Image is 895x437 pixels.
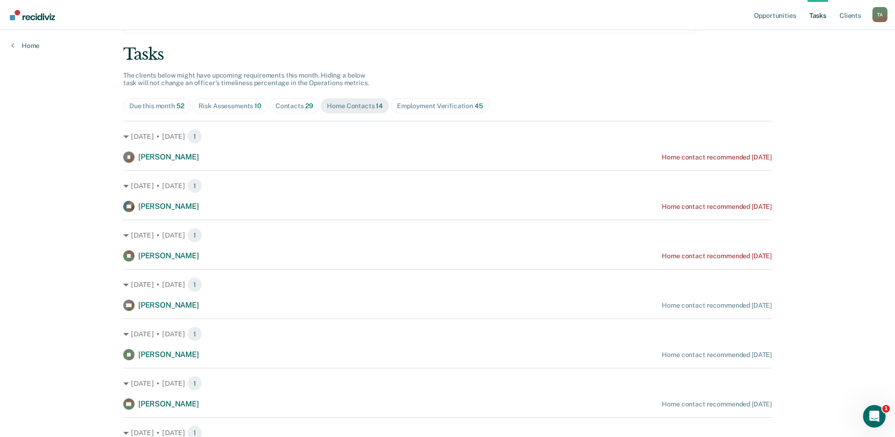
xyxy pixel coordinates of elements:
[397,102,483,110] div: Employment Verification
[662,252,772,260] div: Home contact recommended [DATE]
[138,399,199,408] span: [PERSON_NAME]
[123,45,772,64] div: Tasks
[187,228,202,243] span: 1
[123,129,772,144] div: [DATE] • [DATE] 1
[138,202,199,211] span: [PERSON_NAME]
[305,102,313,110] span: 29
[662,153,772,161] div: Home contact recommended [DATE]
[138,301,199,310] span: [PERSON_NAME]
[662,400,772,408] div: Home contact recommended [DATE]
[254,102,261,110] span: 10
[10,10,55,20] img: Recidiviz
[123,376,772,391] div: [DATE] • [DATE] 1
[276,102,313,110] div: Contacts
[187,178,202,193] span: 1
[123,228,772,243] div: [DATE] • [DATE] 1
[475,102,483,110] span: 45
[882,405,890,413] span: 1
[138,152,199,161] span: [PERSON_NAME]
[187,129,202,144] span: 1
[123,326,772,342] div: [DATE] • [DATE] 1
[872,7,887,22] div: T A
[187,376,202,391] span: 1
[123,277,772,292] div: [DATE] • [DATE] 1
[176,102,184,110] span: 52
[863,405,886,428] iframe: Intercom live chat
[187,326,202,342] span: 1
[662,203,772,211] div: Home contact recommended [DATE]
[662,351,772,359] div: Home contact recommended [DATE]
[376,102,383,110] span: 14
[138,350,199,359] span: [PERSON_NAME]
[138,251,199,260] span: [PERSON_NAME]
[198,102,261,110] div: Risk Assessments
[662,302,772,310] div: Home contact recommended [DATE]
[123,72,369,87] span: The clients below might have upcoming requirements this month. Hiding a below task will not chang...
[187,277,202,292] span: 1
[123,178,772,193] div: [DATE] • [DATE] 1
[11,41,40,50] a: Home
[327,102,383,110] div: Home Contacts
[129,102,184,110] div: Due this month
[872,7,887,22] button: Profile dropdown button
